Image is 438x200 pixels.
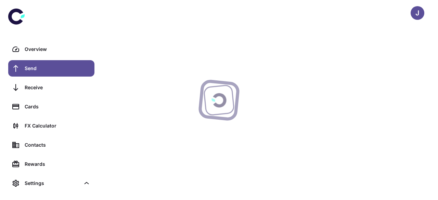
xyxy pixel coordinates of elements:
[25,160,90,168] div: Rewards
[25,141,90,149] div: Contacts
[8,79,94,96] a: Receive
[25,45,90,53] div: Overview
[8,137,94,153] a: Contacts
[411,6,424,20] button: J
[25,122,90,130] div: FX Calculator
[25,179,80,187] div: Settings
[25,103,90,110] div: Cards
[8,156,94,172] a: Rewards
[8,60,94,77] a: Send
[25,65,90,72] div: Send
[8,98,94,115] a: Cards
[8,175,94,191] div: Settings
[25,84,90,91] div: Receive
[8,118,94,134] a: FX Calculator
[8,41,94,57] a: Overview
